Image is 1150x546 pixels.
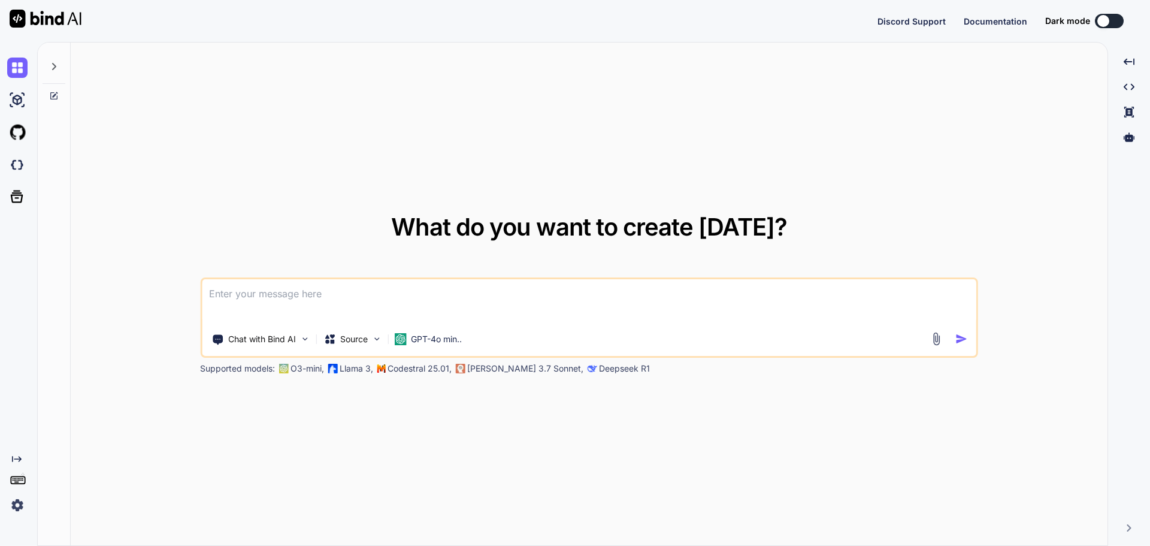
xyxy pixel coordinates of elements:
[964,15,1027,28] button: Documentation
[1045,15,1090,27] span: Dark mode
[930,332,943,346] img: attachment
[7,155,28,175] img: darkCloudIdeIcon
[411,333,462,345] p: GPT-4o min..
[10,10,81,28] img: Bind AI
[7,58,28,78] img: chat
[455,364,465,373] img: claude
[377,364,385,373] img: Mistral-AI
[587,364,597,373] img: claude
[599,363,650,375] p: Deepseek R1
[279,364,288,373] img: GPT-4
[328,364,337,373] img: Llama2
[964,16,1027,26] span: Documentation
[467,363,583,375] p: [PERSON_NAME] 3.7 Sonnet,
[371,334,382,344] img: Pick Models
[7,122,28,143] img: githubLight
[955,333,968,345] img: icon
[877,15,946,28] button: Discord Support
[228,333,296,345] p: Chat with Bind AI
[394,333,406,345] img: GPT-4o mini
[299,334,310,344] img: Pick Tools
[391,212,787,242] span: What do you want to create [DATE]?
[340,363,373,375] p: Llama 3,
[290,363,324,375] p: O3-mini,
[200,363,275,375] p: Supported models:
[388,363,452,375] p: Codestral 25.01,
[7,90,28,110] img: ai-studio
[340,333,368,345] p: Source
[7,495,28,515] img: settings
[877,16,946,26] span: Discord Support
